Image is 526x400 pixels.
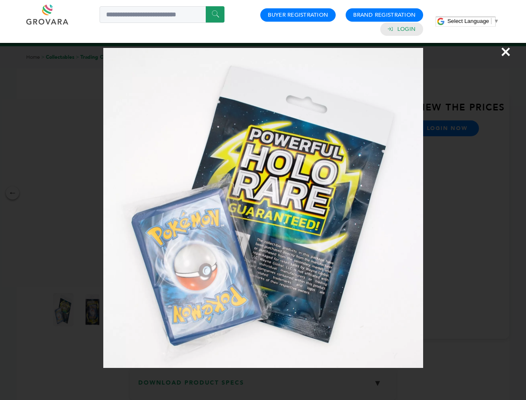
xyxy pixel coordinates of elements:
[100,6,224,23] input: Search a product or brand...
[494,18,499,24] span: ▼
[447,18,499,24] a: Select Language​
[268,11,328,19] a: Buyer Registration
[447,18,489,24] span: Select Language
[103,48,423,368] img: Image Preview
[500,40,511,63] span: ×
[353,11,416,19] a: Brand Registration
[397,25,416,33] a: Login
